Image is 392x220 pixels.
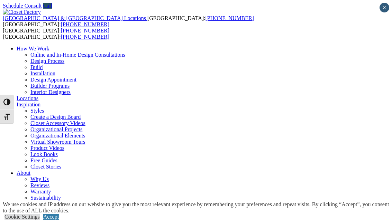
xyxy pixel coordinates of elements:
a: Look Books [30,151,58,157]
a: Media Room [30,201,60,207]
a: Closet Stories [30,164,61,170]
span: [GEOGRAPHIC_DATA] & [GEOGRAPHIC_DATA] Locations [3,15,146,21]
a: About [17,170,30,176]
a: Design Process [30,58,64,64]
a: Design Appointment [30,77,76,83]
a: Online and In-Home Design Consultations [30,52,125,58]
span: [GEOGRAPHIC_DATA]: [GEOGRAPHIC_DATA]: [3,28,109,40]
a: [PHONE_NUMBER] [205,15,254,21]
a: Installation [30,70,55,76]
a: [GEOGRAPHIC_DATA] & [GEOGRAPHIC_DATA] Locations [3,15,147,21]
span: [GEOGRAPHIC_DATA]: [GEOGRAPHIC_DATA]: [3,15,254,27]
a: Product Videos [30,145,64,151]
a: Locations [17,95,38,101]
a: Call [43,3,52,9]
a: [PHONE_NUMBER] [61,34,109,40]
img: Closet Factory [3,9,41,15]
a: Organizational Elements [30,133,85,138]
a: Reviews [30,182,49,188]
a: Interior Designers [30,89,71,95]
a: Inspiration [17,102,40,107]
a: Accept [43,214,59,220]
a: Build [30,64,43,70]
a: [PHONE_NUMBER] [61,21,109,27]
a: Create a Design Board [30,114,81,120]
a: Styles [30,108,44,114]
div: We use cookies and IP address on our website to give you the most relevant experience by remember... [3,201,392,214]
a: Free Guides [30,157,57,163]
a: Organizational Projects [30,126,82,132]
a: Virtual Showroom Tours [30,139,85,145]
a: Sustainability [30,195,61,201]
a: Cookie Settings [4,214,40,220]
a: How We Work [17,46,49,51]
a: Warranty [30,189,51,194]
a: Closet Accessory Videos [30,120,85,126]
a: [PHONE_NUMBER] [61,28,109,34]
a: Why Us [30,176,49,182]
a: Builder Programs [30,83,70,89]
a: Schedule Consult [3,3,42,9]
button: Close [380,3,389,12]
